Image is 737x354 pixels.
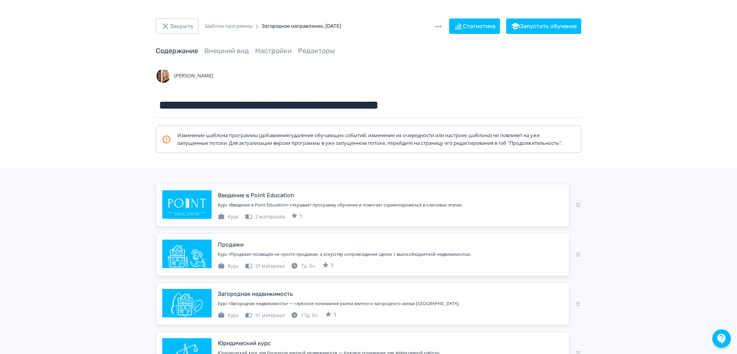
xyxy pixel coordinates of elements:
button: Статистика [449,18,500,34]
a: Внешний вид [204,47,249,55]
div: 31 материал [245,262,285,270]
div: Шаблон программы [205,22,252,30]
div: Загородное направление. [DATE] [262,22,341,30]
div: Курс [218,213,239,221]
div: Продажи [218,240,244,249]
div: Курс «Введение в Point Education» открывает программу обучения и помогает сориентироваться в ключ... [218,202,563,208]
div: Курс «Продажи» посвящён не просто продажам, а искусству сопровождения сделок с высокобюджетной не... [218,251,563,258]
div: Загородная недвижимость [218,290,293,299]
span: 5 [331,262,333,269]
a: Редакторы [298,47,335,55]
span: 17д. [301,312,310,319]
span: 5 [333,311,336,319]
div: Введение в Point Education [218,191,294,200]
img: Avatar [156,68,171,84]
div: Изменение шаблона программы (добавление/удаление обучающих событий, изменение их очередности или ... [162,132,563,147]
div: Юридический курс [218,339,271,348]
span: [PERSON_NAME] [174,72,213,80]
div: Курс «Загородная недвижимость» — глубокое понимание рынка элитного загородного жилья Подмосковья. [218,300,563,307]
span: 0ч. [309,262,316,269]
span: 0ч. [312,312,319,319]
div: 2 материала [245,213,285,221]
div: Курс [218,312,239,319]
button: Запустить обучение [506,18,581,34]
div: 51 материал [245,312,285,319]
span: 5 [300,212,302,220]
span: 7д. [301,262,308,269]
button: Закрыть [156,18,199,34]
a: Содержание [156,47,198,55]
a: Настройки [255,47,292,55]
div: Курс [218,262,239,270]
